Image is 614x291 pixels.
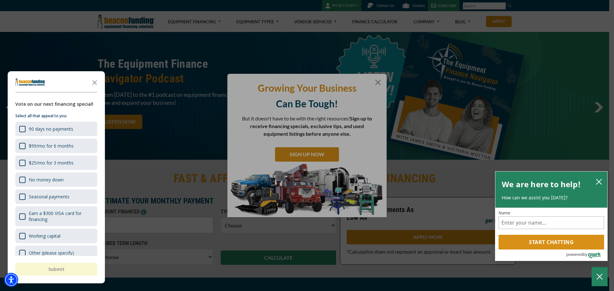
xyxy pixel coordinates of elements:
[15,78,45,86] img: Company logo
[499,211,604,215] label: Name
[29,143,74,149] div: $99/mo for 6 months
[502,178,581,191] h2: We are here to help!
[15,189,97,204] div: Seasonal payments
[29,160,74,166] div: $25/mo for 3 months
[15,122,97,136] div: 90 days no payments
[88,76,101,88] button: Close the survey
[29,194,69,200] div: Seasonal payments
[29,233,60,239] div: Working capital
[29,210,93,222] div: Earn a $300 VISA card for financing
[15,206,97,226] div: Earn a $300 VISA card for financing
[15,229,97,243] div: Working capital
[15,113,97,119] p: Select all that appeal to you:
[583,250,587,258] span: by
[499,235,604,249] button: Start chatting
[29,177,64,183] div: No money down
[15,172,97,187] div: No money down
[15,101,97,108] div: Vote on our next financing special!
[502,195,601,201] p: How can we assist you [DATE]?
[566,250,583,258] span: powered
[15,263,97,276] button: Submit
[594,177,604,186] button: close chatbox
[4,273,18,287] div: Accessibility Menu
[15,246,97,260] div: Other (please specify)
[8,71,105,283] div: Survey
[592,267,608,286] button: Close Chatbox
[499,216,604,229] input: Name
[15,139,97,153] div: $99/mo for 6 months
[29,126,73,132] div: 90 days no payments
[15,156,97,170] div: $25/mo for 3 months
[495,171,608,261] div: olark chatbox
[566,250,607,261] a: Powered by Olark
[29,250,74,256] div: Other (please specify)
